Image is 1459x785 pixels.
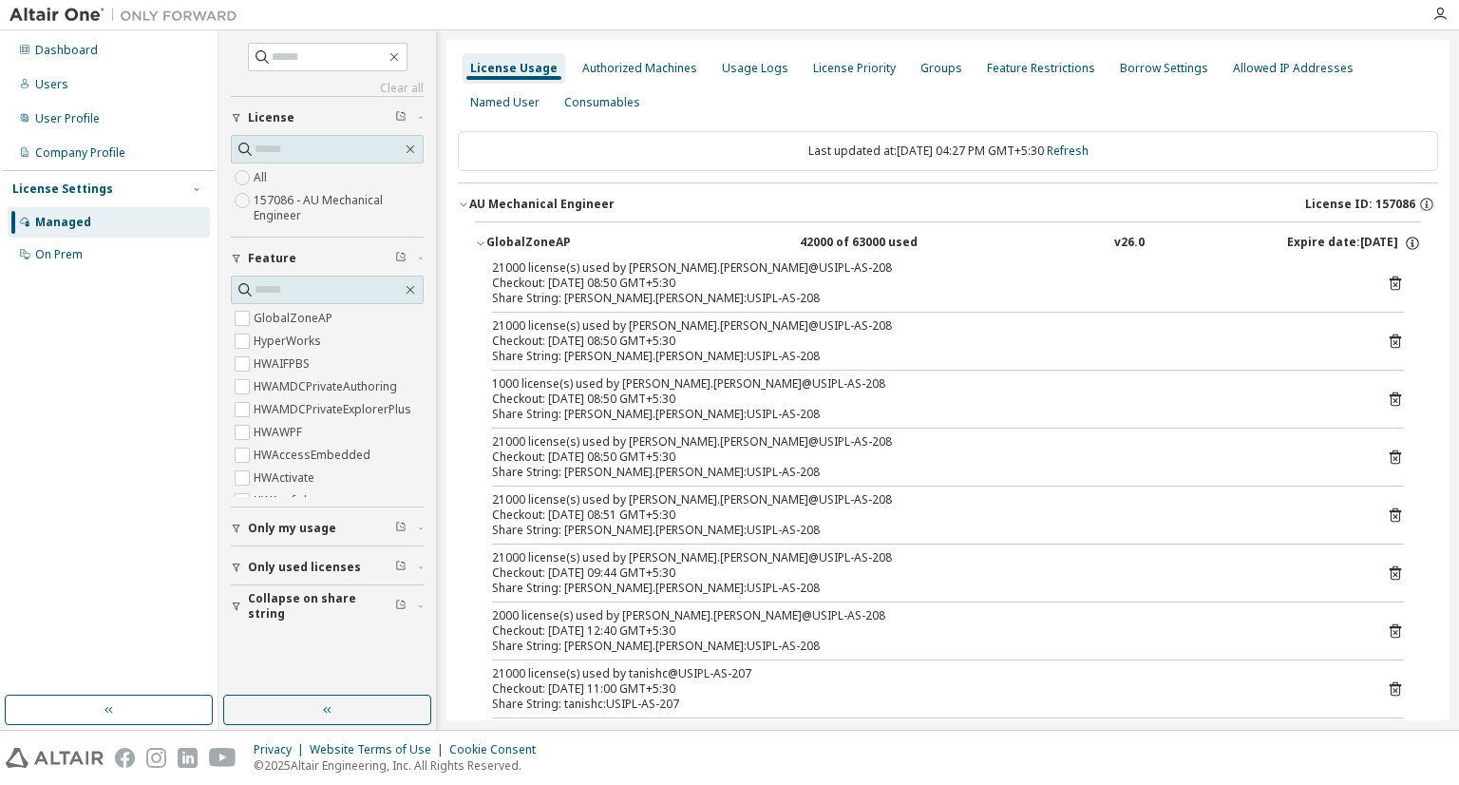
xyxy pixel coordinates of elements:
div: 21000 license(s) used by [PERSON_NAME].[PERSON_NAME]@USIPL-AS-208 [492,492,1358,507]
label: GlobalZoneAP [254,307,336,330]
label: HyperWorks [254,330,325,353]
div: Feature Restrictions [987,61,1095,76]
div: GlobalZoneAP [486,235,657,252]
div: Authorized Machines [582,61,697,76]
img: linkedin.svg [178,748,198,768]
span: Clear filter [395,251,407,266]
div: 21000 license(s) used by [PERSON_NAME].[PERSON_NAME]@USIPL-AS-208 [492,318,1358,334]
div: Cookie Consent [449,742,547,757]
div: On Prem [35,247,83,262]
div: Share String: tanishc:USIPL-AS-207 [492,697,1358,712]
div: Checkout: [DATE] 11:00 GMT+5:30 [492,681,1358,697]
div: v26.0 [1114,235,1145,252]
span: Only my usage [248,521,336,536]
a: Refresh [1047,143,1089,159]
div: 21000 license(s) used by [PERSON_NAME].[PERSON_NAME]@USIPL-AS-208 [492,434,1358,450]
div: Share String: [PERSON_NAME].[PERSON_NAME]:USIPL-AS-208 [492,581,1358,596]
div: Named User [470,95,540,110]
label: HWAccessEmbedded [254,444,374,467]
img: youtube.svg [209,748,237,768]
div: License Settings [12,182,113,197]
button: GlobalZoneAP42000 of 63000 usedv26.0Expire date:[DATE] [475,222,1421,264]
button: Only my usage [231,507,424,549]
div: 21000 license(s) used by tanishc@USIPL-AS-207 [492,666,1358,681]
label: All [254,166,271,189]
div: 1000 license(s) used by [PERSON_NAME].[PERSON_NAME]@USIPL-AS-208 [492,376,1358,392]
button: Only used licenses [231,546,424,588]
div: Expire date: [DATE] [1287,235,1421,252]
div: 2000 license(s) used by [PERSON_NAME].[PERSON_NAME]@USIPL-AS-208 [492,608,1358,623]
span: License [248,110,294,125]
div: Usage Logs [722,61,788,76]
div: Borrow Settings [1120,61,1208,76]
div: 42000 of 63000 used [800,235,971,252]
button: Collapse on share string [231,585,424,627]
div: 21000 license(s) used by [PERSON_NAME].[PERSON_NAME]@USIPL-AS-208 [492,550,1358,565]
div: AU Mechanical Engineer [469,197,615,212]
img: altair_logo.svg [6,748,104,768]
button: License [231,97,424,139]
p: © 2025 Altair Engineering, Inc. All Rights Reserved. [254,757,547,774]
div: Users [35,77,68,92]
div: Share String: [PERSON_NAME].[PERSON_NAME]:USIPL-AS-208 [492,349,1358,364]
span: Clear filter [395,521,407,536]
div: Last updated at: [DATE] 04:27 PM GMT+5:30 [458,131,1438,171]
label: HWAcufwh [254,489,314,512]
span: Feature [248,251,296,266]
img: Altair One [9,6,247,25]
div: Share String: [PERSON_NAME].[PERSON_NAME]:USIPL-AS-208 [492,407,1358,422]
label: HWActivate [254,467,318,489]
div: User Profile [35,111,100,126]
label: HWAIFPBS [254,353,313,375]
div: Checkout: [DATE] 08:50 GMT+5:30 [492,392,1358,407]
span: License ID: 157086 [1305,197,1415,212]
span: Clear filter [395,560,407,575]
div: Share String: [PERSON_NAME].[PERSON_NAME]:USIPL-AS-208 [492,465,1358,480]
div: Allowed IP Addresses [1233,61,1354,76]
div: Share String: [PERSON_NAME].[PERSON_NAME]:USIPL-AS-208 [492,639,1358,654]
label: HWAMDCPrivateExplorerPlus [254,398,415,421]
div: License Usage [470,61,558,76]
div: Consumables [564,95,640,110]
div: Checkout: [DATE] 12:40 GMT+5:30 [492,623,1358,639]
img: facebook.svg [115,748,135,768]
div: 21000 license(s) used by [PERSON_NAME].[PERSON_NAME]@USIPL-AS-208 [492,260,1358,276]
span: Clear filter [395,110,407,125]
div: Share String: [PERSON_NAME].[PERSON_NAME]:USIPL-AS-208 [492,291,1358,306]
div: Checkout: [DATE] 08:51 GMT+5:30 [492,507,1358,523]
span: Only used licenses [248,560,361,575]
span: Collapse on share string [248,591,395,622]
div: Groups [920,61,962,76]
div: Dashboard [35,43,98,58]
div: Managed [35,215,91,230]
div: Share String: [PERSON_NAME].[PERSON_NAME]:USIPL-AS-208 [492,523,1358,538]
div: License Priority [813,61,896,76]
button: Feature [231,238,424,279]
label: 157086 - AU Mechanical Engineer [254,189,424,227]
a: Clear all [231,81,424,96]
label: HWAMDCPrivateAuthoring [254,375,401,398]
div: Company Profile [35,145,125,161]
div: Website Terms of Use [310,742,449,757]
button: AU Mechanical EngineerLicense ID: 157086 [458,183,1438,225]
img: instagram.svg [146,748,166,768]
span: Clear filter [395,599,407,614]
div: Privacy [254,742,310,757]
div: Checkout: [DATE] 08:50 GMT+5:30 [492,276,1358,291]
label: HWAWPF [254,421,306,444]
div: Checkout: [DATE] 09:44 GMT+5:30 [492,565,1358,581]
div: Checkout: [DATE] 08:50 GMT+5:30 [492,450,1358,465]
div: Checkout: [DATE] 08:50 GMT+5:30 [492,334,1358,349]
